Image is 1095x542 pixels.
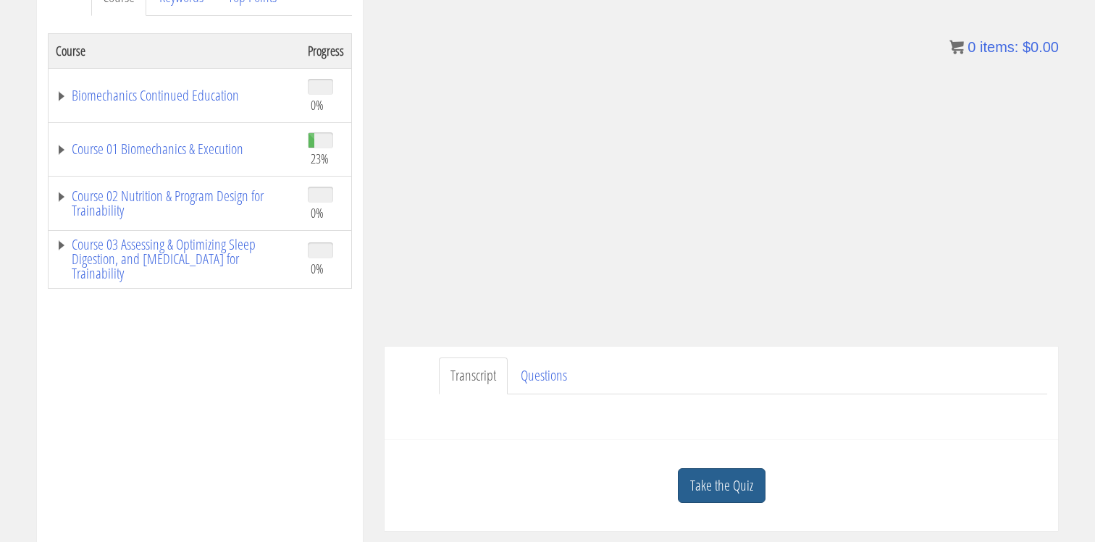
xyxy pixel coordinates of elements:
[56,189,293,218] a: Course 02 Nutrition & Program Design for Trainability
[301,33,352,68] th: Progress
[949,39,1059,55] a: 0 items: $0.00
[311,205,324,221] span: 0%
[49,33,301,68] th: Course
[311,261,324,276] span: 0%
[1023,39,1059,55] bdi: 0.00
[311,97,324,113] span: 0%
[949,40,964,54] img: icon11.png
[509,357,579,394] a: Questions
[439,357,508,394] a: Transcript
[56,142,293,156] a: Course 01 Biomechanics & Execution
[56,237,293,281] a: Course 03 Assessing & Optimizing Sleep Digestion, and [MEDICAL_DATA] for Trainability
[56,88,293,103] a: Biomechanics Continued Education
[968,39,976,55] span: 0
[1023,39,1031,55] span: $
[678,468,765,504] a: Take the Quiz
[980,39,1018,55] span: items:
[311,151,329,166] span: 23%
